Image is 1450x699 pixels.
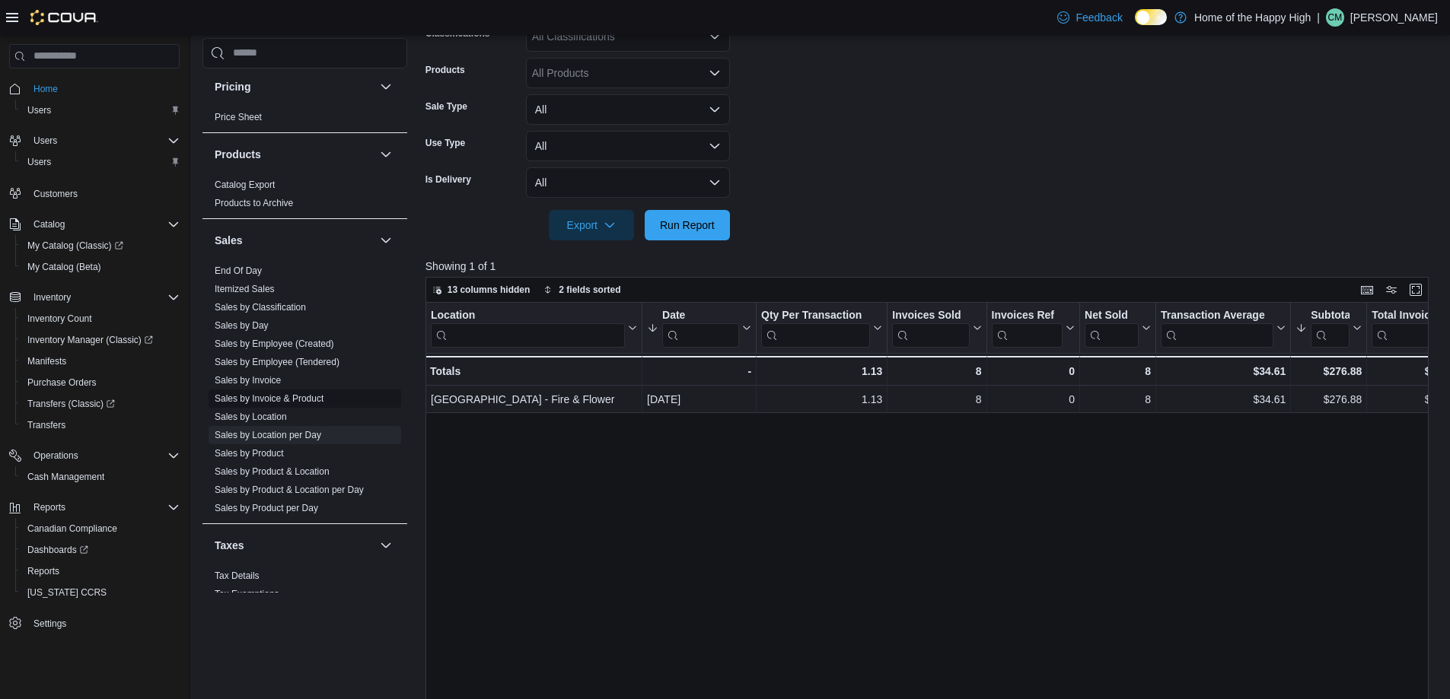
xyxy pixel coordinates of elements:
span: Reports [27,498,180,516]
a: Sales by Employee (Tendered) [215,357,339,367]
a: Transfers (Classic) [15,393,186,415]
span: Customers [27,183,180,202]
span: Users [27,156,51,168]
a: Products to Archive [215,198,293,208]
span: Cash Management [21,468,180,486]
button: Open list of options [709,67,721,79]
a: Sales by Location per Day [215,430,321,440]
div: 0 [991,362,1074,380]
span: Catalog [33,218,65,230]
a: My Catalog (Classic) [15,235,186,256]
button: 2 fields sorted [537,281,626,299]
span: Home [33,83,58,95]
a: Sales by Product & Location [215,466,330,477]
a: Sales by Product per Day [215,503,318,513]
span: Cash Management [27,471,104,483]
span: Sales by Classification [215,301,306,313]
button: Cash Management [15,466,186,488]
div: 8 [892,362,981,380]
button: My Catalog (Beta) [15,256,186,278]
label: Sale Type [425,100,467,113]
p: [PERSON_NAME] [1350,8,1438,27]
a: Transfers (Classic) [21,395,121,413]
a: Tax Exemptions [215,589,279,599]
h3: Sales [215,233,243,248]
span: 13 columns hidden [448,284,531,296]
div: Date [662,309,739,348]
div: Location [431,309,625,348]
span: Canadian Compliance [27,523,117,535]
button: Home [3,78,186,100]
h3: Products [215,147,261,162]
button: All [526,131,730,161]
button: Users [27,132,63,150]
div: $34.61 [1161,362,1286,380]
span: Settings [27,614,180,633]
div: Invoices Sold [892,309,969,323]
a: Sales by Product [215,448,284,459]
span: Dashboards [21,541,180,559]
p: Showing 1 of 1 [425,259,1439,274]
span: Manifests [21,352,180,370]
button: Catalog [27,215,71,234]
span: Canadian Compliance [21,519,180,538]
a: Canadian Compliance [21,519,123,538]
span: Sales by Product & Location [215,465,330,478]
span: Feedback [1076,10,1122,25]
span: Inventory Manager (Classic) [21,331,180,349]
div: 1.13 [761,390,882,408]
button: Inventory [3,287,186,308]
span: End Of Day [215,265,262,277]
span: Dashboards [27,544,88,556]
span: Users [33,135,57,147]
button: Manifests [15,351,186,372]
h3: Taxes [215,538,244,553]
a: Sales by Employee (Created) [215,338,334,349]
button: Date [647,309,751,348]
a: Users [21,153,57,171]
span: Run Report [660,218,715,233]
span: Operations [33,450,78,462]
span: Transfers (Classic) [27,398,115,410]
span: Inventory Count [21,310,180,328]
span: Tax Exemptions [215,588,279,600]
span: Purchase Orders [21,373,180,392]
a: Inventory Count [21,310,98,328]
div: Invoices Ref [991,309,1062,323]
span: Users [21,101,180,119]
nav: Complex example [9,71,180,674]
button: Invoices Sold [892,309,981,348]
span: Sales by Product & Location per Day [215,484,364,496]
a: Reports [21,562,65,580]
div: 1.13 [761,362,882,380]
a: Sales by Invoice & Product [215,393,323,404]
button: Subtotal [1295,309,1362,348]
span: CM [1328,8,1343,27]
span: Sales by Day [215,319,269,332]
span: Export [558,210,625,240]
span: Washington CCRS [21,583,180,602]
label: Use Type [425,137,465,149]
a: Purchase Orders [21,373,103,392]
p: | [1317,8,1320,27]
div: Qty Per Transaction [761,309,870,348]
button: Net Sold [1085,309,1151,348]
div: Products [202,176,407,218]
span: Users [27,104,51,116]
button: Export [549,210,634,240]
a: Cash Management [21,468,110,486]
span: Sales by Product per Day [215,502,318,514]
span: Sales by Invoice & Product [215,392,323,405]
div: Transaction Average [1161,309,1273,323]
div: 8 [892,390,981,408]
button: Transfers [15,415,186,436]
span: Sales by Employee (Created) [215,338,334,350]
button: Reports [15,561,186,582]
div: Totals [430,362,637,380]
button: Products [377,145,395,164]
p: Home of the Happy High [1194,8,1311,27]
a: Sales by Day [215,320,269,331]
span: My Catalog (Classic) [27,240,123,252]
a: End Of Day [215,265,262,276]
